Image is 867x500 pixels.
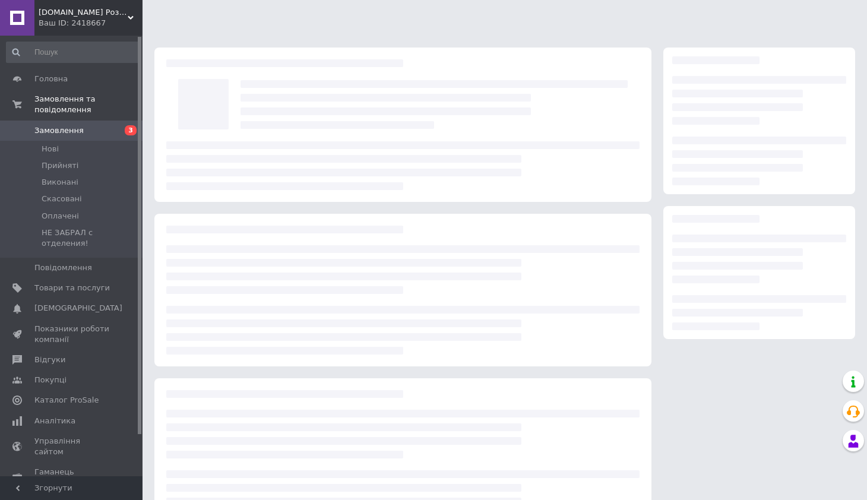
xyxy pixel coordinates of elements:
[34,125,84,136] span: Замовлення
[34,262,92,273] span: Повідомлення
[42,227,139,249] span: НЕ ЗАБРАЛ с отделения!
[34,416,75,426] span: Аналітика
[34,467,110,488] span: Гаманець компанії
[39,7,128,18] span: RealShop.com.ua Роздрібно - Оптовий інтернет магазин!
[6,42,140,63] input: Пошук
[34,324,110,345] span: Показники роботи компанії
[42,144,59,154] span: Нові
[34,303,122,314] span: [DEMOGRAPHIC_DATA]
[34,74,68,84] span: Головна
[42,211,79,221] span: Оплачені
[42,194,82,204] span: Скасовані
[34,436,110,457] span: Управління сайтом
[34,283,110,293] span: Товари та послуги
[34,355,65,365] span: Відгуки
[34,94,143,115] span: Замовлення та повідомлення
[34,395,99,406] span: Каталог ProSale
[42,160,78,171] span: Прийняті
[125,125,137,135] span: 3
[39,18,143,29] div: Ваш ID: 2418667
[34,375,67,385] span: Покупці
[42,177,78,188] span: Виконані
